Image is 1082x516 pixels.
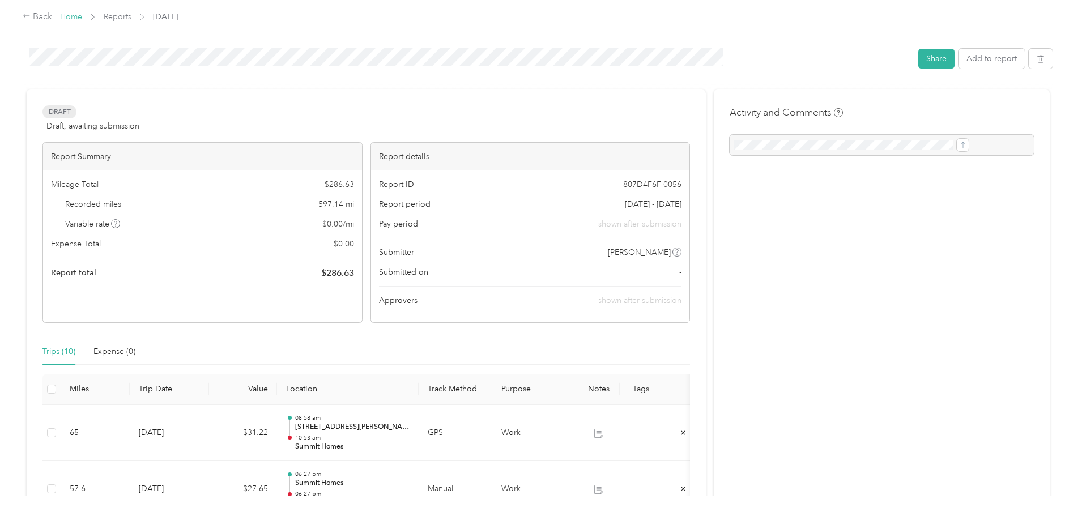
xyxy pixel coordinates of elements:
span: [DATE] [153,11,178,23]
td: GPS [419,405,492,462]
span: Approvers [379,295,418,306]
span: $ 286.63 [321,266,354,280]
span: $ 286.63 [325,178,354,190]
div: Trips (10) [42,346,75,358]
span: shown after submission [598,296,681,305]
th: Value [209,374,277,405]
span: 807D4F6F-0056 [623,178,681,190]
span: Draft [42,105,76,118]
a: Reports [104,12,131,22]
td: $31.22 [209,405,277,462]
p: 06:27 pm [295,490,410,498]
th: Track Method [419,374,492,405]
span: - [679,266,681,278]
p: 10:53 am [295,434,410,442]
button: Share [918,49,955,69]
span: Recorded miles [65,198,121,210]
span: Mileage Total [51,178,99,190]
th: Miles [61,374,130,405]
span: Submitted on [379,266,428,278]
span: Variable rate [65,218,121,230]
td: Work [492,405,577,462]
div: Report Summary [43,143,362,170]
th: Location [277,374,419,405]
th: Purpose [492,374,577,405]
p: [STREET_ADDRESS][PERSON_NAME][PERSON_NAME] [295,422,410,432]
div: Report details [371,143,690,170]
div: Expense (0) [93,346,135,358]
p: Summit Homes [295,478,410,488]
p: 06:27 pm [295,470,410,478]
h4: Activity and Comments [730,105,843,120]
span: Expense Total [51,238,101,250]
th: Notes [577,374,620,405]
span: $ 0.00 [334,238,354,250]
p: Summit Homes [295,442,410,452]
span: Pay period [379,218,418,230]
iframe: Everlance-gr Chat Button Frame [1019,453,1082,516]
a: Home [60,12,82,22]
td: [DATE] [130,405,209,462]
td: 65 [61,405,130,462]
span: Draft, awaiting submission [46,120,139,132]
th: Tags [620,374,662,405]
span: 597.14 mi [318,198,354,210]
div: Back [23,10,52,24]
button: Add to report [959,49,1025,69]
span: [PERSON_NAME] [608,246,671,258]
th: Trip Date [130,374,209,405]
span: Report period [379,198,431,210]
p: 08:58 am [295,414,410,422]
span: $ 0.00 / mi [322,218,354,230]
span: Report ID [379,178,414,190]
span: - [640,428,642,437]
span: [DATE] - [DATE] [625,198,681,210]
span: shown after submission [598,218,681,230]
span: - [640,484,642,493]
span: Submitter [379,246,414,258]
span: Report total [51,267,96,279]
